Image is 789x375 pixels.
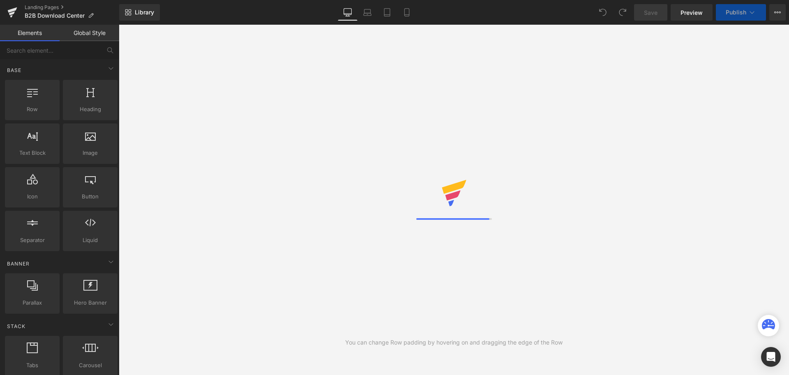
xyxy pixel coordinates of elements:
span: Liquid [65,236,115,245]
a: Landing Pages [25,4,119,11]
span: Icon [7,192,57,201]
div: You can change Row padding by hovering on and dragging the edge of the Row [345,338,563,347]
button: Redo [614,4,631,21]
span: Base [6,66,22,74]
span: Parallax [7,298,57,307]
span: B2B Download Center [25,12,85,19]
span: Heading [65,105,115,114]
a: Desktop [338,4,358,21]
button: More [769,4,786,21]
span: Stack [6,322,26,330]
button: Undo [595,4,611,21]
div: Open Intercom Messenger [761,347,781,367]
span: Banner [6,260,30,268]
span: Carousel [65,361,115,370]
a: Global Style [60,25,119,41]
a: Laptop [358,4,377,21]
a: Tablet [377,4,397,21]
a: New Library [119,4,160,21]
span: Row [7,105,57,114]
button: Publish [716,4,766,21]
span: Library [135,9,154,16]
span: Button [65,192,115,201]
span: Save [644,8,657,17]
span: Preview [681,8,703,17]
span: Publish [726,9,746,16]
span: Hero Banner [65,298,115,307]
span: Image [65,149,115,157]
span: Tabs [7,361,57,370]
a: Mobile [397,4,417,21]
span: Text Block [7,149,57,157]
span: Separator [7,236,57,245]
a: Preview [671,4,713,21]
